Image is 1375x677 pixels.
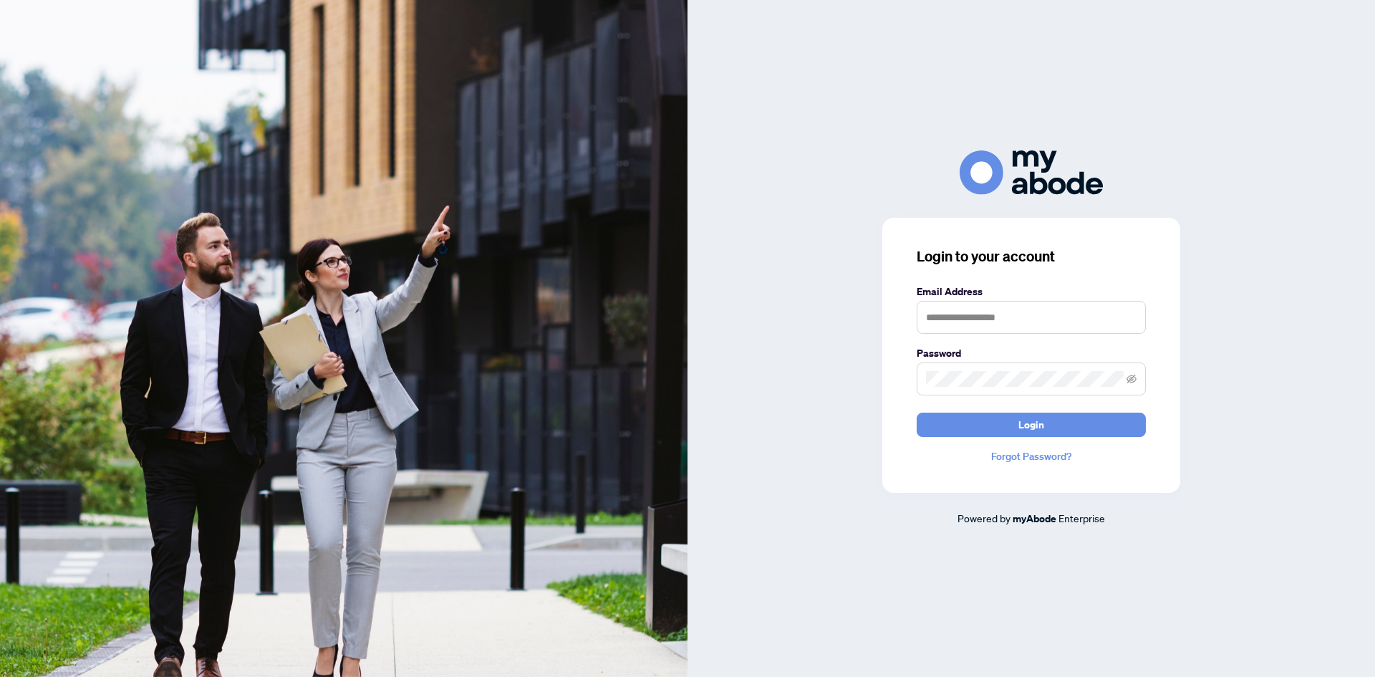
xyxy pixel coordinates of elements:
label: Password [917,345,1146,361]
span: eye-invisible [1126,374,1137,384]
button: Login [917,413,1146,437]
span: Powered by [957,512,1010,524]
span: Enterprise [1058,512,1105,524]
img: ma-logo [960,150,1103,194]
a: Forgot Password? [917,448,1146,464]
label: Email Address [917,284,1146,299]
h3: Login to your account [917,246,1146,267]
a: myAbode [1013,511,1056,527]
span: Login [1018,413,1044,436]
